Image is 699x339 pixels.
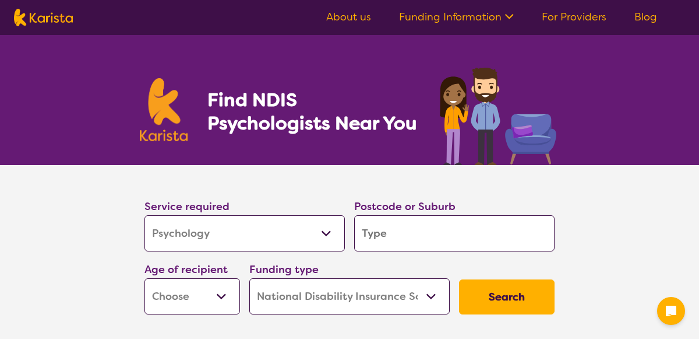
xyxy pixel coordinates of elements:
[354,200,456,214] label: Postcode or Suburb
[14,9,73,26] img: Karista logo
[436,63,559,165] img: psychology
[459,279,555,314] button: Search
[542,10,606,24] a: For Providers
[144,263,228,277] label: Age of recipient
[399,10,514,24] a: Funding Information
[249,263,319,277] label: Funding type
[326,10,371,24] a: About us
[354,215,555,251] input: Type
[140,78,188,141] img: Karista logo
[144,200,230,214] label: Service required
[634,10,657,24] a: Blog
[207,88,423,135] h1: Find NDIS Psychologists Near You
